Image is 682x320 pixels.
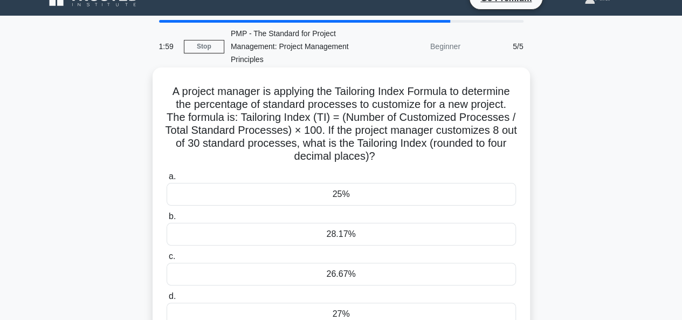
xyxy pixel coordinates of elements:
[169,251,175,261] span: c.
[166,85,517,164] h5: A project manager is applying the Tailoring Index Formula to determine the percentage of standard...
[167,263,516,285] div: 26.67%
[167,223,516,246] div: 28.17%
[373,36,467,57] div: Beginner
[169,291,176,301] span: d.
[169,172,176,181] span: a.
[169,212,176,221] span: b.
[153,36,184,57] div: 1:59
[224,23,373,70] div: PMP - The Standard for Project Management: Project Management Principles
[467,36,530,57] div: 5/5
[167,183,516,206] div: 25%
[184,40,224,53] a: Stop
